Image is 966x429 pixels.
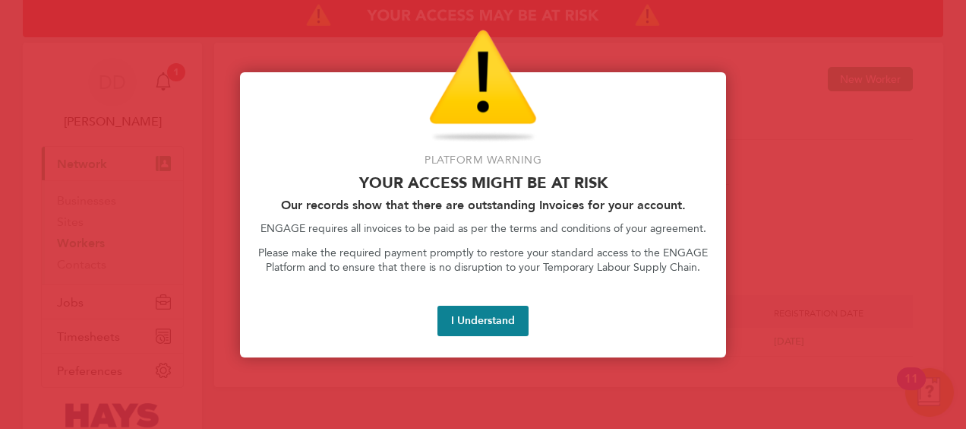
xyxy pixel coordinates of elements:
[258,198,708,212] h2: Our records show that there are outstanding Invoices for your account.
[437,306,529,336] button: I Understand
[258,173,708,192] p: Your access might be at risk
[258,246,708,275] p: Please make the required payment promptly to restore your standard access to the ENGAGE Platform ...
[258,221,708,237] p: ENGAGE requires all invoices to be paid as per the terms and conditions of your agreement.
[429,30,537,144] img: Warning Icon
[258,153,708,168] p: Platform Warning
[240,72,726,357] div: Access At Risk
